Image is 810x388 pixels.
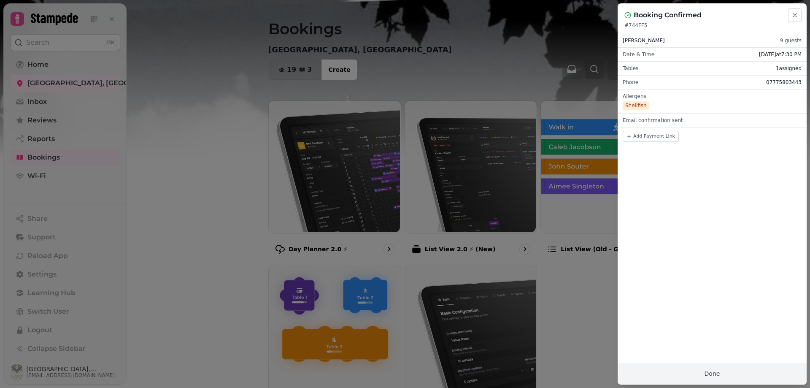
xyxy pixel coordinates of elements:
span: 07775803443 [766,79,802,86]
button: Add Payment Link [623,131,679,142]
span: Date & Time [623,51,654,58]
span: [PERSON_NAME] [623,37,665,44]
button: Done [618,363,807,385]
span: shellfish [623,101,649,110]
h2: Booking Confirmed [634,10,702,20]
span: Phone [623,79,638,86]
span: [DATE] at 7:30 PM [759,51,802,58]
span: 1 assigned [776,65,802,72]
span: Allergens [623,93,646,99]
span: Tables [623,65,638,72]
span: 9 guests [780,37,802,44]
p: # 744FF5 [624,22,800,29]
div: Email confirmation sent [618,114,807,127]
